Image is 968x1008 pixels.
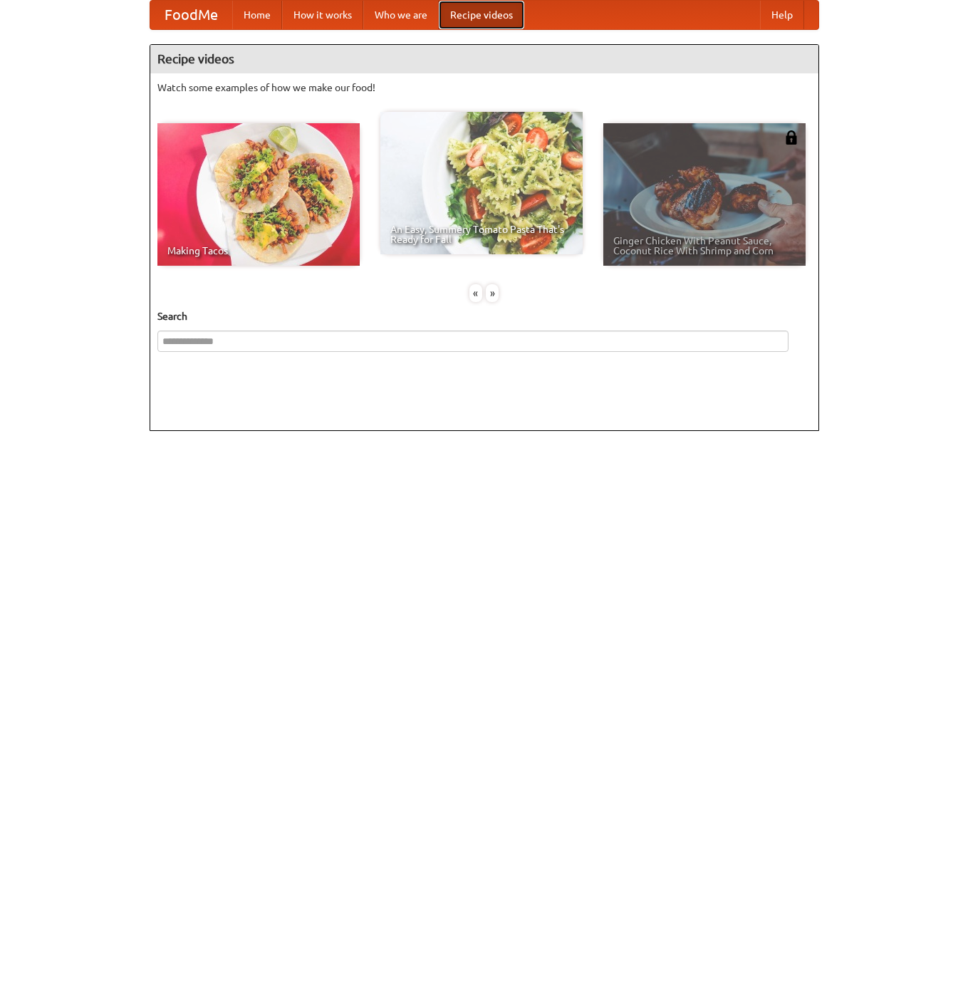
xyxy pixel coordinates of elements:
a: Who we are [363,1,439,29]
a: Home [232,1,282,29]
img: 483408.png [784,130,798,145]
a: An Easy, Summery Tomato Pasta That's Ready for Fall [380,112,583,254]
a: How it works [282,1,363,29]
a: FoodMe [150,1,232,29]
h4: Recipe videos [150,45,818,73]
a: Help [760,1,804,29]
a: Making Tacos [157,123,360,266]
p: Watch some examples of how we make our food! [157,80,811,95]
div: « [469,284,482,302]
a: Recipe videos [439,1,524,29]
span: An Easy, Summery Tomato Pasta That's Ready for Fall [390,224,573,244]
span: Making Tacos [167,246,350,256]
div: » [486,284,499,302]
h5: Search [157,309,811,323]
